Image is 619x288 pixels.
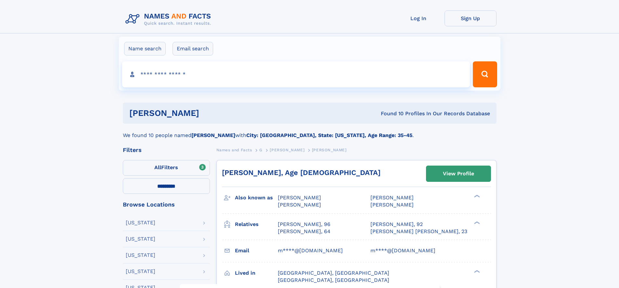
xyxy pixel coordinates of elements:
[259,148,263,152] span: G
[235,268,278,279] h3: Lived in
[246,132,412,138] b: City: [GEOGRAPHIC_DATA], State: [US_STATE], Age Range: 35-45
[235,245,278,256] h3: Email
[472,194,480,198] div: ❯
[123,160,210,176] label: Filters
[129,109,290,117] h1: [PERSON_NAME]
[126,220,155,225] div: [US_STATE]
[370,202,414,208] span: [PERSON_NAME]
[123,147,210,153] div: Filters
[126,253,155,258] div: [US_STATE]
[312,148,347,152] span: [PERSON_NAME]
[126,269,155,274] div: [US_STATE]
[445,10,496,26] a: Sign Up
[426,166,491,182] a: View Profile
[290,110,490,117] div: Found 10 Profiles In Our Records Database
[443,166,474,181] div: View Profile
[259,146,263,154] a: G
[123,202,210,207] div: Browse Locations
[123,10,216,28] img: Logo Names and Facts
[122,61,470,87] input: search input
[123,124,496,139] div: We found 10 people named with .
[191,132,235,138] b: [PERSON_NAME]
[278,221,330,228] a: [PERSON_NAME], 96
[126,236,155,242] div: [US_STATE]
[472,220,480,225] div: ❯
[154,164,161,170] span: All
[370,194,414,201] span: [PERSON_NAME]
[235,192,278,203] h3: Also known as
[278,202,321,208] span: [PERSON_NAME]
[216,146,252,154] a: Names and Facts
[278,228,330,235] a: [PERSON_NAME], 64
[124,42,166,56] label: Name search
[370,228,467,235] a: [PERSON_NAME] [PERSON_NAME], 23
[173,42,213,56] label: Email search
[278,277,389,283] span: [GEOGRAPHIC_DATA], [GEOGRAPHIC_DATA]
[270,148,304,152] span: [PERSON_NAME]
[370,221,423,228] a: [PERSON_NAME], 92
[472,269,480,273] div: ❯
[222,169,380,177] a: [PERSON_NAME], Age [DEMOGRAPHIC_DATA]
[473,61,497,87] button: Search Button
[235,219,278,230] h3: Relatives
[393,10,445,26] a: Log In
[278,270,389,276] span: [GEOGRAPHIC_DATA], [GEOGRAPHIC_DATA]
[270,146,304,154] a: [PERSON_NAME]
[278,194,321,201] span: [PERSON_NAME]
